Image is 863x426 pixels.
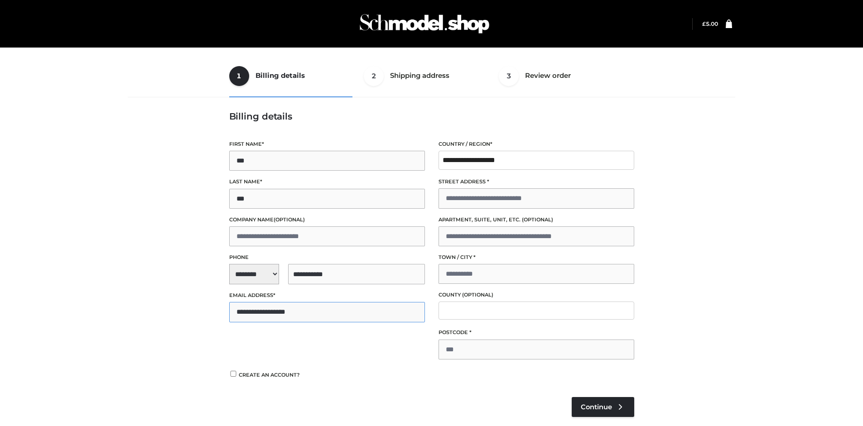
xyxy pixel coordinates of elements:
label: Last name [229,177,425,186]
label: Company name [229,215,425,224]
span: (optional) [274,216,305,223]
label: Apartment, suite, unit, etc. [439,215,634,224]
span: £ [702,20,706,27]
label: Country / Region [439,140,634,148]
label: Phone [229,253,425,262]
img: Schmodel Admin 964 [357,6,492,42]
input: Create an account? [229,371,237,377]
span: Continue [581,403,612,411]
a: £5.00 [702,20,718,27]
label: Street address [439,177,634,186]
label: First name [229,140,425,148]
label: Postcode [439,328,634,337]
bdi: 5.00 [702,20,718,27]
h3: Billing details [229,111,634,122]
a: Continue [572,397,634,417]
span: Create an account? [239,372,300,378]
label: Email address [229,291,425,300]
span: (optional) [462,292,493,298]
label: County [439,291,634,299]
label: Town / City [439,253,634,262]
span: (optional) [522,216,553,223]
